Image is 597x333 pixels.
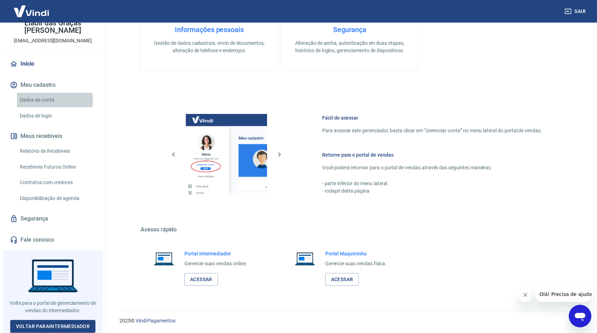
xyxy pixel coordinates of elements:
[292,40,407,54] p: Alteração de senha, autenticação em duas etapas, histórico de logins, gerenciamento de dispositivos.
[322,114,542,121] h6: Fácil de acessar
[325,250,387,257] h6: Portal Maquininha
[290,250,320,267] img: Imagem de um notebook aberto
[6,19,100,34] p: Eladir das Graças [PERSON_NAME]
[325,260,387,267] p: Gerencie suas vendas física.
[141,226,559,233] h5: Acesso rápido
[8,77,97,93] button: Meu cadastro
[8,232,97,248] a: Fale conosco
[149,250,179,267] img: Imagem de um notebook aberto
[184,250,247,257] h6: Portal Intermediador
[10,320,96,333] a: Voltar paraIntermediador
[184,260,247,267] p: Gerencie suas vendas online.
[17,191,97,206] a: Disponibilização de agenda
[8,211,97,226] a: Segurança
[569,305,591,327] iframe: Botão para abrir a janela de mensagens
[518,288,532,302] iframe: Fechar mensagem
[8,0,54,22] img: Vindi
[8,56,97,72] a: Início
[17,144,97,158] a: Relatório de Recebíveis
[563,5,589,18] button: Sair
[152,25,266,34] h4: Informações pessoais
[322,151,542,158] h6: Retorne para o portal de vendas
[17,160,97,174] a: Recebíveis Futuros Online
[136,318,176,323] a: Vindi Pagamentos
[186,114,267,195] img: Imagem da dashboard mostrando o botão de gerenciar conta na sidebar no lado esquerdo
[292,25,407,34] h4: Segurança
[322,164,542,171] p: Você poderá retornar para o portal de vendas através das seguintes maneiras:
[152,40,266,54] p: Gestão de dados cadastrais, envio de documentos, alteração de telefone e endereços.
[322,127,542,134] p: Para acessar este gerenciador, basta clicar em “Gerenciar conta” no menu lateral do portal de ven...
[535,286,591,302] iframe: Mensagem da empresa
[119,317,580,325] p: 2025 ©
[8,128,97,144] button: Meus recebíveis
[14,37,92,44] p: [EMAIL_ADDRESS][DOMAIN_NAME]
[17,175,97,190] a: Contratos com credores
[17,93,97,107] a: Dados da conta
[322,180,542,187] p: - parte inferior do menu lateral
[17,109,97,123] a: Dados de login
[325,273,359,286] a: Acessar
[4,5,59,11] span: Olá! Precisa de ajuda?
[322,187,542,195] p: - rodapé desta página
[184,273,218,286] a: Acessar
